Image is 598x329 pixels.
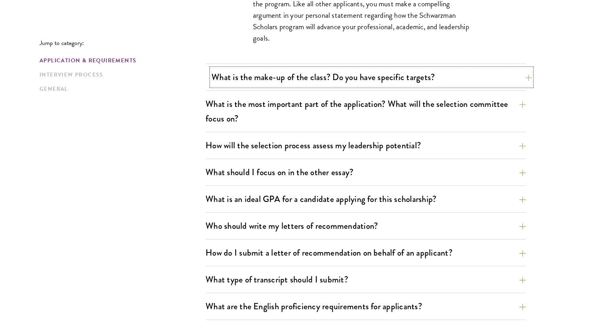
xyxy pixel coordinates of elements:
[40,85,201,93] a: General
[206,271,526,288] button: What type of transcript should I submit?
[40,71,201,79] a: Interview Process
[206,297,526,315] button: What are the English proficiency requirements for applicants?
[211,68,532,86] button: What is the make-up of the class? Do you have specific targets?
[40,39,206,47] p: Jump to category:
[206,190,526,208] button: What is an ideal GPA for a candidate applying for this scholarship?
[206,163,526,181] button: What should I focus on in the other essay?
[206,244,526,262] button: How do I submit a letter of recommendation on behalf of an applicant?
[206,217,526,235] button: Who should write my letters of recommendation?
[206,136,526,154] button: How will the selection process assess my leadership potential?
[206,95,526,127] button: What is the most important part of the application? What will the selection committee focus on?
[40,56,201,65] a: Application & Requirements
